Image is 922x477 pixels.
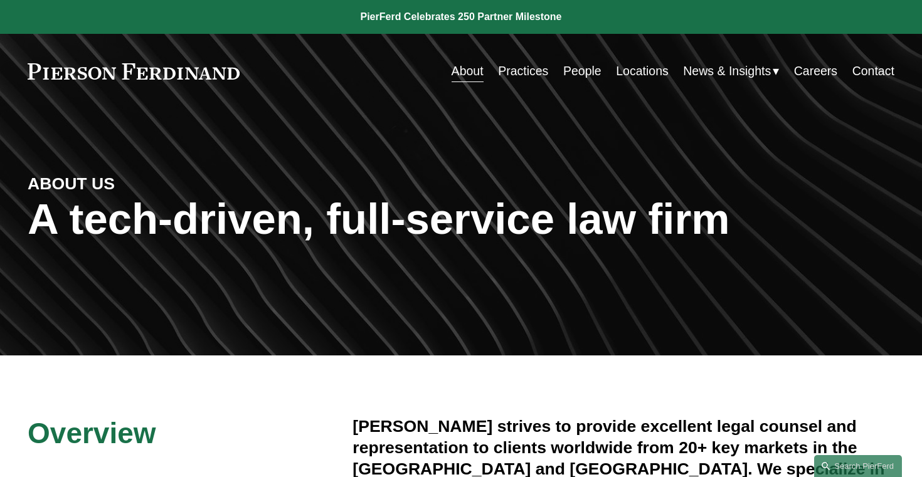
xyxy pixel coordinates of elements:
a: Search this site [814,455,902,477]
span: Overview [28,417,156,449]
span: News & Insights [683,60,771,82]
h1: A tech-driven, full-service law firm [28,195,894,244]
a: Contact [852,59,894,83]
a: People [563,59,601,83]
a: Locations [616,59,669,83]
a: Careers [794,59,837,83]
a: Practices [498,59,548,83]
a: About [452,59,484,83]
a: folder dropdown [683,59,779,83]
strong: ABOUT US [28,174,115,193]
